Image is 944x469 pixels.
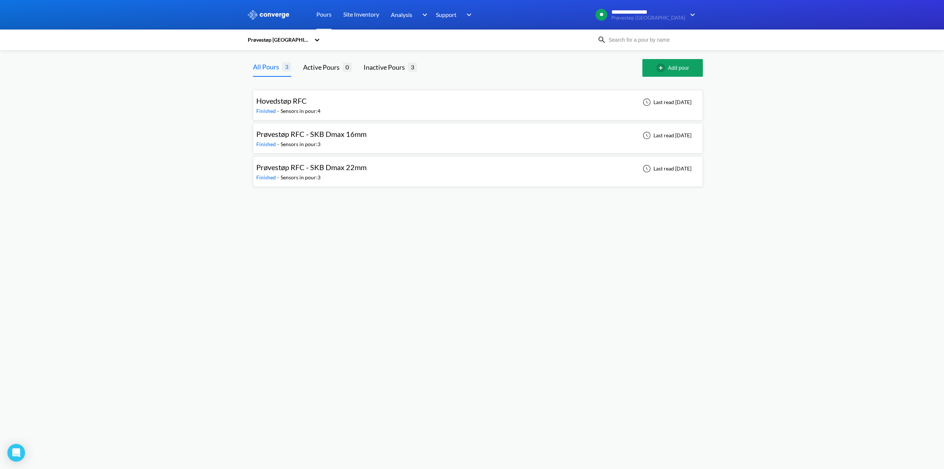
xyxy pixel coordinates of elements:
input: Search for a pour by name [606,36,695,44]
img: downArrow.svg [462,10,473,19]
a: Prøvestøp RFC - SKB Dmax 22mmFinished-Sensors in pour:3Last read [DATE] [253,165,703,171]
div: Sensors in pour: 4 [281,107,320,115]
a: Prøvestøp RFC - SKB Dmax 16mmFinished-Sensors in pour:3Last read [DATE] [253,132,703,138]
span: Prøvestøp RFC - SKB Dmax 22mm [256,163,367,172]
span: - [277,141,281,147]
img: icon-search.svg [597,35,606,44]
img: downArrow.svg [417,10,429,19]
div: Last read [DATE] [639,164,694,173]
div: Sensors in pour: 3 [281,173,320,182]
span: - [277,108,281,114]
div: Last read [DATE] [639,98,694,107]
span: Prøvestøp [GEOGRAPHIC_DATA] [611,15,685,21]
img: add-circle-outline.svg [656,63,668,72]
span: 0 [343,62,352,72]
span: Prøvestøp RFC - SKB Dmax 16mm [256,130,367,138]
div: Last read [DATE] [639,131,694,140]
button: Add pour [642,59,703,77]
span: Finished [256,108,277,114]
span: Support [436,10,457,19]
img: downArrow.svg [685,10,697,19]
span: 3 [408,62,417,72]
div: Inactive Pours [364,62,408,72]
span: 3 [282,62,291,71]
img: logo_ewhite.svg [247,10,290,20]
span: Hovedstøp RFC [256,96,307,105]
a: Hovedstøp RFCFinished-Sensors in pour:4Last read [DATE] [253,99,703,105]
span: Finished [256,174,277,180]
div: All Pours [253,62,282,72]
div: Open Intercom Messenger [7,444,25,462]
div: Prøvestøp [GEOGRAPHIC_DATA] [247,36,310,44]
div: Active Pours [303,62,343,72]
span: Analysis [391,10,412,19]
span: - [277,174,281,180]
div: Sensors in pour: 3 [281,140,320,148]
span: Finished [256,141,277,147]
